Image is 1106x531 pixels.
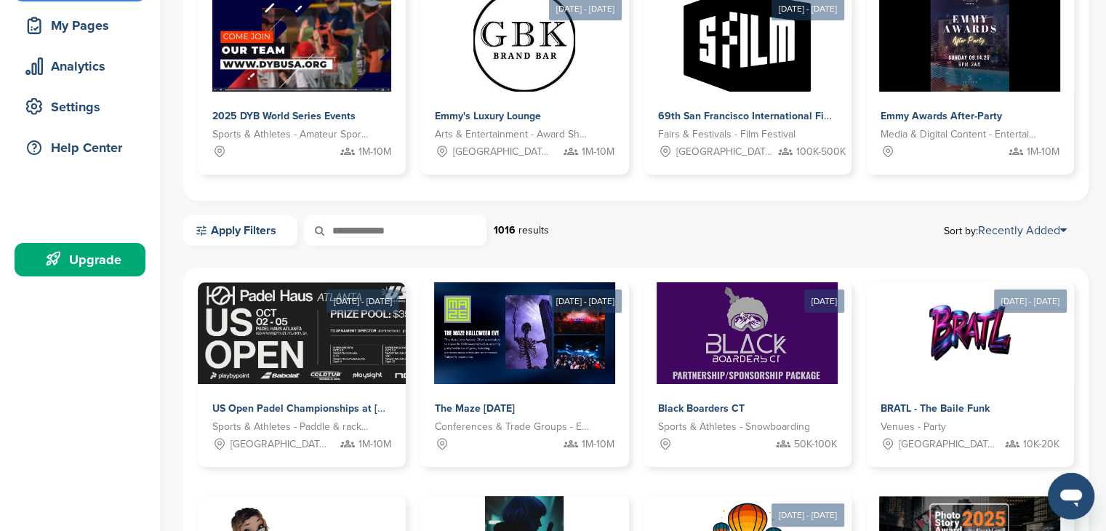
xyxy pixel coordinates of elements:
[22,94,145,120] div: Settings
[358,436,391,452] span: 1M-10M
[212,402,478,415] span: US Open Padel Championships at [GEOGRAPHIC_DATA]
[15,9,145,42] a: My Pages
[866,259,1074,467] a: [DATE] - [DATE] Sponsorpitch & BRATL - The Baile Funk Venues - Party [GEOGRAPHIC_DATA], [GEOGRAPH...
[676,144,774,160] span: [GEOGRAPHIC_DATA], [GEOGRAPHIC_DATA]
[198,259,406,467] a: [DATE] - [DATE] Sponsorpitch & US Open Padel Championships at [GEOGRAPHIC_DATA] Sports & Athletes...
[15,90,145,124] a: Settings
[518,224,549,236] span: results
[881,402,990,415] span: BRATL - The Baile Funk
[794,436,837,452] span: 50K-100K
[994,290,1067,313] div: [DATE] - [DATE]
[453,144,551,160] span: [GEOGRAPHIC_DATA], [GEOGRAPHIC_DATA]
[658,110,875,122] span: 69th San Francisco International Film Festival
[582,144,614,160] span: 1M-10M
[434,282,615,384] img: Sponsorpitch &
[1023,436,1059,452] span: 10K-20K
[22,135,145,161] div: Help Center
[944,225,1067,236] span: Sort by:
[22,53,145,79] div: Analytics
[804,290,844,313] div: [DATE]
[212,419,369,435] span: Sports & Athletes - Paddle & racket sports
[231,436,329,452] span: [GEOGRAPHIC_DATA], [GEOGRAPHIC_DATA]
[881,127,1038,143] span: Media & Digital Content - Entertainment
[15,131,145,164] a: Help Center
[549,290,622,313] div: [DATE] - [DATE]
[657,282,838,384] img: Sponsorpitch &
[899,436,997,452] span: [GEOGRAPHIC_DATA], [GEOGRAPHIC_DATA]
[658,419,810,435] span: Sports & Athletes - Snowboarding
[881,110,1002,122] span: Emmy Awards After-Party
[644,259,851,467] a: [DATE] Sponsorpitch & Black Boarders CT Sports & Athletes - Snowboarding 50K-100K
[198,282,579,384] img: Sponsorpitch &
[1048,473,1094,519] iframe: Button to launch messaging window
[978,223,1067,238] a: Recently Added
[22,247,145,273] div: Upgrade
[881,419,946,435] span: Venues - Party
[1027,144,1059,160] span: 1M-10M
[435,402,515,415] span: The Maze [DATE]
[15,49,145,83] a: Analytics
[15,243,145,276] a: Upgrade
[435,110,541,122] span: Emmy's Luxury Lounge
[183,215,297,246] a: Apply Filters
[212,110,356,122] span: 2025 DYB World Series Events
[919,282,1021,384] img: Sponsorpitch &
[582,436,614,452] span: 1M-10M
[772,503,844,527] div: [DATE] - [DATE]
[326,290,399,313] div: [DATE] - [DATE]
[658,402,745,415] span: Black Boarders CT
[796,144,846,160] span: 100K-500K
[435,419,592,435] span: Conferences & Trade Groups - Entertainment
[494,224,516,236] strong: 1016
[22,12,145,39] div: My Pages
[212,127,369,143] span: Sports & Athletes - Amateur Sports Leagues
[420,259,628,467] a: [DATE] - [DATE] Sponsorpitch & The Maze [DATE] Conferences & Trade Groups - Entertainment 1M-10M
[658,127,796,143] span: Fairs & Festivals - Film Festival
[435,127,592,143] span: Arts & Entertainment - Award Show
[358,144,391,160] span: 1M-10M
